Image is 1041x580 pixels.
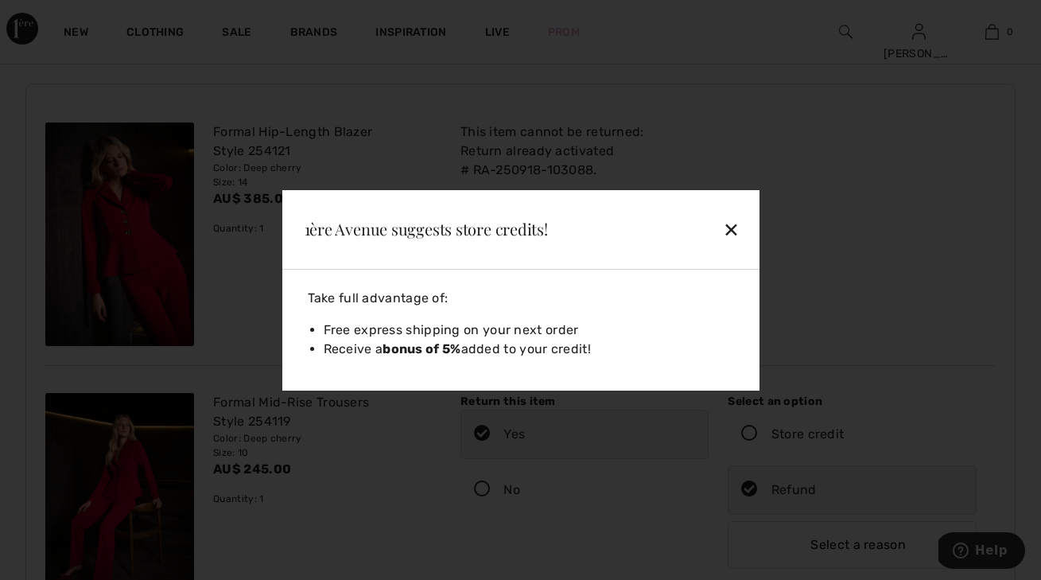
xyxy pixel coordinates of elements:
li: Receive a added to your credit! [324,340,740,359]
span: Help [37,11,69,25]
h3: 1ère Avenue suggests store credits! [305,221,624,237]
div: ✕ [643,212,747,246]
div: Take full advantage of: [301,289,740,308]
strong: bonus of 5% [383,341,460,356]
li: Free express shipping on your next order [324,321,740,340]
